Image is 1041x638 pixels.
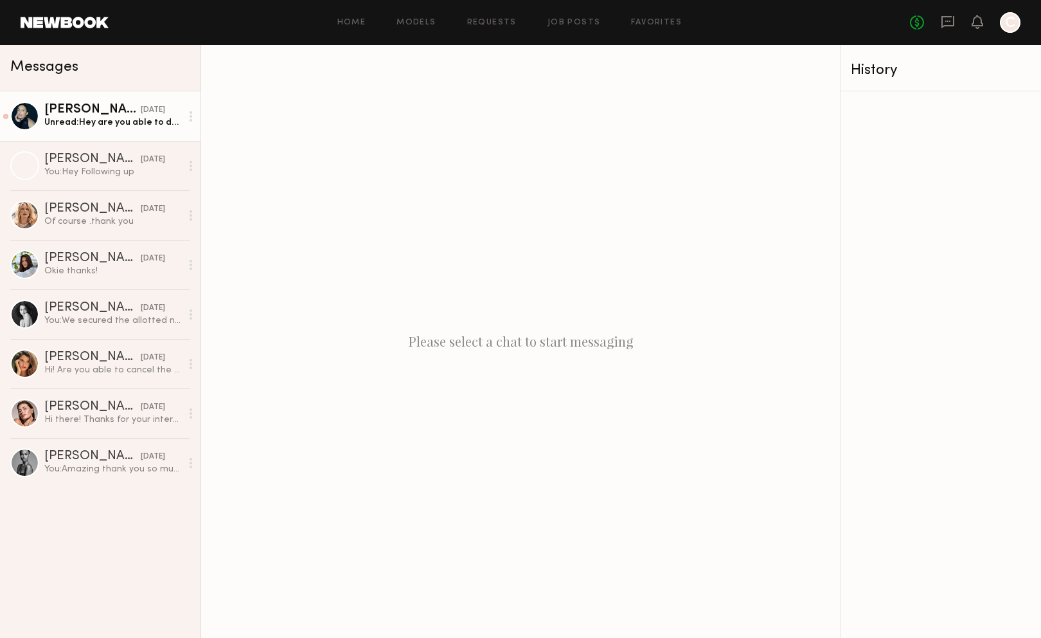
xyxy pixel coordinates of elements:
div: [PERSON_NAME] [44,401,141,414]
div: [DATE] [141,203,165,215]
div: [DATE] [141,104,165,116]
div: [DATE] [141,401,165,414]
div: [DATE] [141,253,165,265]
a: Models [396,19,436,27]
a: Requests [467,19,517,27]
a: C [1000,12,1020,33]
div: [DATE] [141,451,165,463]
a: Home [337,19,366,27]
div: [PERSON_NAME] [44,203,141,215]
div: Hi there! Thanks for your interest :) Is there any flexibility in the budget? Typically for an ed... [44,414,181,426]
a: Job Posts [547,19,601,27]
div: Unread: Hey are you able to do a collab post on your end and I’ll accept? [44,116,181,129]
div: Okie thanks! [44,265,181,277]
div: You: Amazing thank you so much [PERSON_NAME] [44,463,181,475]
div: [PERSON_NAME] [44,104,141,116]
div: You: Hey Following up [44,166,181,178]
div: [PERSON_NAME] [44,153,141,166]
div: History [851,63,1031,78]
div: [PERSON_NAME] [44,351,141,364]
div: Of course .thank you [44,215,181,228]
div: [DATE] [141,302,165,314]
div: [DATE] [141,352,165,364]
div: [PERSON_NAME] [44,450,141,463]
div: Please select a chat to start messaging [201,45,840,638]
a: Favorites [631,19,682,27]
span: Messages [10,60,78,75]
div: [DATE] [141,154,165,166]
div: Hi! Are you able to cancel the job please? Just want to make sure you don’t send products my way.... [44,364,181,376]
div: [PERSON_NAME] [44,252,141,265]
div: [PERSON_NAME] [44,302,141,314]
div: You: We secured the allotted number of partnerships. I will reach out if we need additional conte... [44,314,181,327]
